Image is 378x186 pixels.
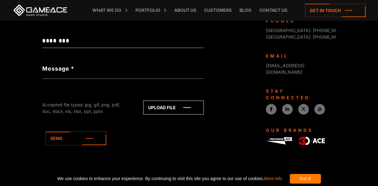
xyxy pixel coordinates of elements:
[290,174,321,184] div: Got it!
[42,64,74,73] label: Message *
[298,137,325,145] img: 3D-Ace
[46,132,106,145] a: Send
[42,101,129,114] div: Accepted file types: jpg, gif, png, pdf, doc, docx, xls, xlsx, ppt, pptx
[266,53,331,59] div: Email
[266,137,292,144] img: Program-Ace
[57,174,282,184] span: We use cookies to enhance your experience. By continuing to visit this site you agree to our use ...
[143,100,204,114] a: Upload file
[266,34,352,40] span: [GEOGRAPHIC_DATA]: [PHONE_NUMBER]
[266,28,352,33] span: [GEOGRAPHIC_DATA]: [PHONE_NUMBER]
[266,63,304,75] a: [EMAIL_ADDRESS][DOMAIN_NAME]
[264,176,282,181] a: More info
[266,127,331,133] div: Our Brands
[266,17,331,24] div: Phones
[305,4,366,17] a: Get in touch
[266,88,331,101] div: Stay connected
